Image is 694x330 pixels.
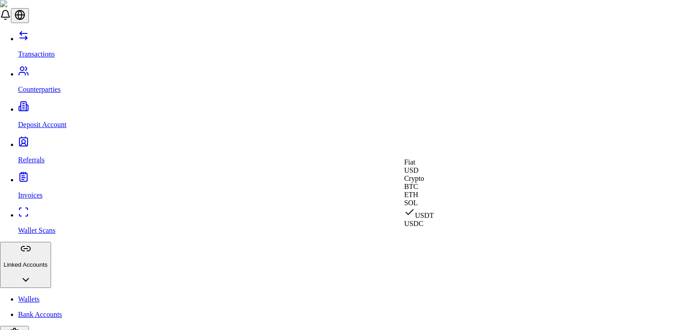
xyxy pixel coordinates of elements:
[404,166,418,174] span: USD
[404,199,417,207] span: SOL
[404,191,418,198] span: ETH
[404,183,418,190] span: BTC
[415,212,434,219] span: USDT
[404,220,423,227] span: USDC
[404,158,434,166] div: Fiat
[404,174,434,183] div: Crypto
